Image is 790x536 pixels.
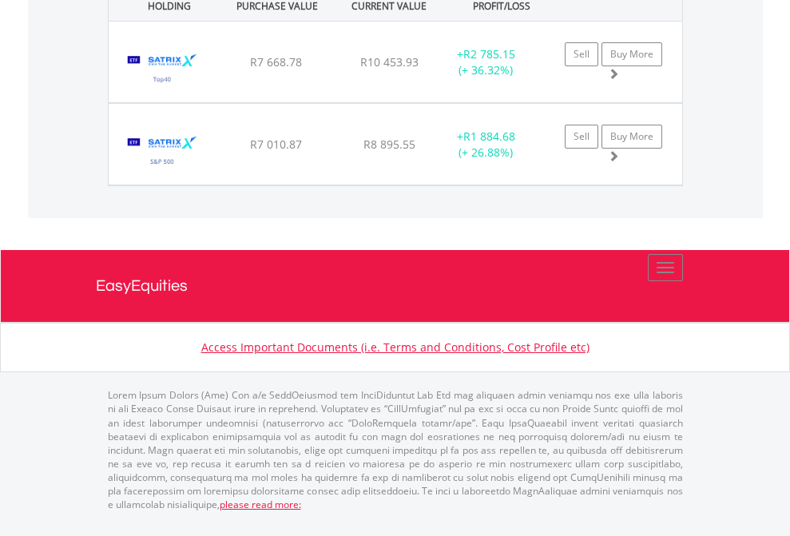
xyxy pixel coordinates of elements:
a: Access Important Documents (i.e. Terms and Conditions, Cost Profile etc) [201,339,590,355]
a: EasyEquities [96,250,695,322]
img: TFSA.STX40.png [117,42,208,98]
span: R1 884.68 [463,129,515,144]
span: R7 668.78 [250,54,302,69]
a: please read more: [220,498,301,511]
a: Buy More [601,125,662,149]
span: R10 453.93 [360,54,419,69]
a: Sell [565,42,598,66]
span: R2 785.15 [463,46,515,62]
span: R8 895.55 [363,137,415,152]
div: + (+ 26.88%) [436,129,536,161]
a: Buy More [601,42,662,66]
a: Sell [565,125,598,149]
div: + (+ 36.32%) [436,46,536,78]
span: R7 010.87 [250,137,302,152]
p: Lorem Ipsum Dolors (Ame) Con a/e SeddOeiusmod tem InciDiduntut Lab Etd mag aliquaen admin veniamq... [108,388,683,511]
img: TFSA.STX500.png [117,124,208,181]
